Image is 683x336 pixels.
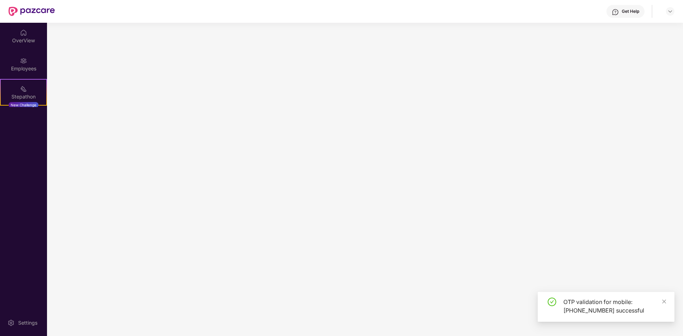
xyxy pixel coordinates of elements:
[20,29,27,36] img: svg+xml;base64,PHN2ZyBpZD0iSG9tZSIgeG1sbnM9Imh0dHA6Ly93d3cudzMub3JnLzIwMDAvc3ZnIiB3aWR0aD0iMjAiIG...
[563,298,666,315] div: OTP validation for mobile: [PHONE_NUMBER] successful
[9,7,55,16] img: New Pazcare Logo
[667,9,673,14] img: svg+xml;base64,PHN2ZyBpZD0iRHJvcGRvd24tMzJ4MzIiIHhtbG5zPSJodHRwOi8vd3d3LnczLm9yZy8yMDAwL3N2ZyIgd2...
[612,9,619,16] img: svg+xml;base64,PHN2ZyBpZD0iSGVscC0zMngzMiIgeG1sbnM9Imh0dHA6Ly93d3cudzMub3JnLzIwMDAvc3ZnIiB3aWR0aD...
[1,93,46,100] div: Stepathon
[16,319,40,326] div: Settings
[20,57,27,64] img: svg+xml;base64,PHN2ZyBpZD0iRW1wbG95ZWVzIiB4bWxucz0iaHR0cDovL3d3dy53My5vcmcvMjAwMC9zdmciIHdpZHRoPS...
[9,102,38,108] div: New Challenge
[622,9,639,14] div: Get Help
[662,299,667,304] span: close
[7,319,15,326] img: svg+xml;base64,PHN2ZyBpZD0iU2V0dGluZy0yMHgyMCIgeG1sbnM9Imh0dHA6Ly93d3cudzMub3JnLzIwMDAvc3ZnIiB3aW...
[20,85,27,92] img: svg+xml;base64,PHN2ZyB4bWxucz0iaHR0cDovL3d3dy53My5vcmcvMjAwMC9zdmciIHdpZHRoPSIyMSIgaGVpZ2h0PSIyMC...
[548,298,556,306] span: check-circle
